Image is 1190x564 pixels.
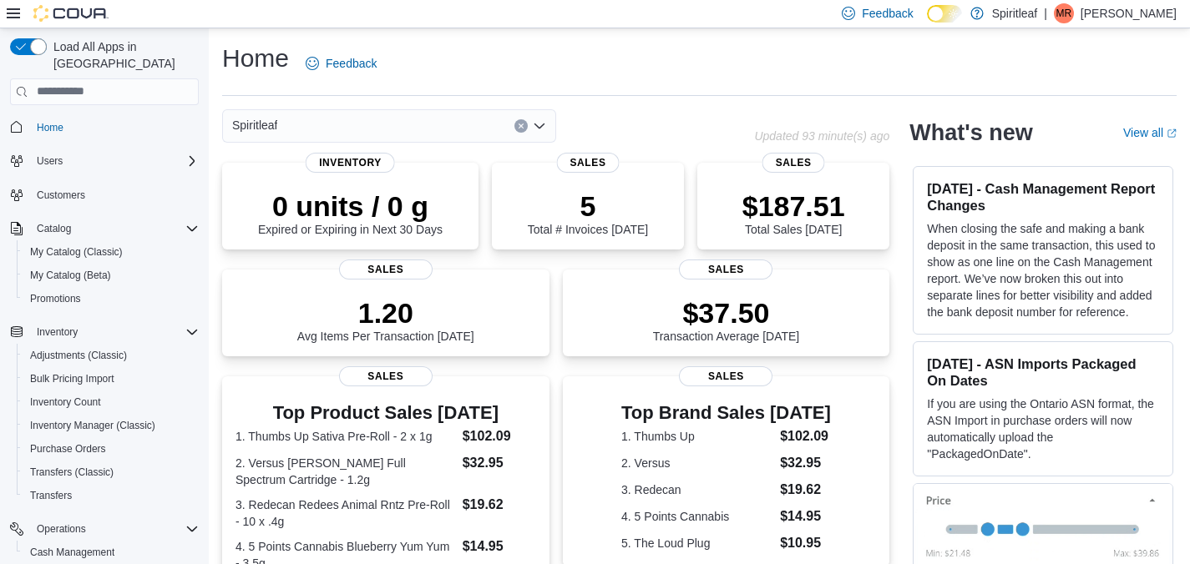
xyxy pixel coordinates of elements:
[514,119,528,133] button: Clear input
[23,369,199,389] span: Bulk Pricing Import
[463,536,536,556] dd: $14.95
[679,366,772,386] span: Sales
[927,355,1159,389] h3: [DATE] - ASN Imports Packaged On Dates
[232,115,277,135] span: Spiritleaf
[927,395,1159,462] p: If you are using the Ontario ASN format, the ASN Import in purchase orders will now automatically...
[37,222,71,235] span: Catalog
[927,180,1159,214] h3: [DATE] - Cash Management Report Changes
[927,5,962,23] input: Dark Mode
[37,154,63,168] span: Users
[23,486,199,506] span: Transfers
[23,265,199,285] span: My Catalog (Beta)
[23,462,120,482] a: Transfers (Classic)
[339,259,433,279] span: Sales
[37,121,63,134] span: Home
[463,495,536,515] dd: $19.62
[1056,3,1072,23] span: MR
[992,3,1037,23] p: Spiritleaf
[557,153,620,173] span: Sales
[927,220,1159,320] p: When closing the safe and making a bank deposit in the same transaction, this used to show as one...
[621,455,773,471] dt: 2. Versus
[17,541,205,564] button: Cash Management
[679,259,772,279] span: Sales
[306,153,395,173] span: Inventory
[30,322,84,342] button: Inventory
[17,264,205,287] button: My Catalog (Beta)
[23,369,121,389] a: Bulk Pricing Import
[30,372,114,385] span: Bulk Pricing Import
[30,519,199,539] span: Operations
[3,217,205,240] button: Catalog
[30,117,199,138] span: Home
[23,345,199,365] span: Adjustments (Classic)
[33,5,109,22] img: Cova
[30,546,114,559] span: Cash Management
[909,119,1032,146] h2: What's new
[235,496,456,530] dt: 3. Redecan Redees Animal Rntz Pre-Roll - 10 x .4g
[528,189,648,236] div: Total # Invoices [DATE]
[1167,128,1177,138] svg: External link
[23,542,121,562] a: Cash Management
[258,189,443,236] div: Expired or Expiring in Next 30 Days
[653,296,800,343] div: Transaction Average [DATE]
[30,269,111,282] span: My Catalog (Beta)
[3,115,205,139] button: Home
[30,349,127,362] span: Adjustments (Classic)
[1123,126,1177,139] a: View allExternal link
[297,296,474,343] div: Avg Items Per Transaction [DATE]
[30,245,123,259] span: My Catalog (Classic)
[30,151,69,171] button: Users
[17,240,205,264] button: My Catalog (Classic)
[1081,3,1177,23] p: [PERSON_NAME]
[3,517,205,541] button: Operations
[30,219,78,239] button: Catalog
[30,219,199,239] span: Catalog
[23,486,78,506] a: Transfers
[30,442,106,456] span: Purchase Orders
[17,484,205,507] button: Transfers
[30,292,81,305] span: Promotions
[762,153,825,173] span: Sales
[3,149,205,173] button: Users
[780,533,831,553] dd: $10.95
[23,242,199,262] span: My Catalog (Classic)
[653,296,800,330] p: $37.50
[23,392,108,412] a: Inventory Count
[30,466,114,479] span: Transfers (Classic)
[299,47,383,80] a: Feedback
[862,5,913,22] span: Feedback
[30,519,93,539] button: Operations
[17,390,205,414] button: Inventory Count
[17,287,205,310] button: Promotions
[23,392,199,412] span: Inventory Count
[780,453,831,473] dd: $32.95
[17,367,205,390] button: Bulk Pricing Import
[47,38,199,72] span: Load All Apps in [GEOGRAPHIC_DATA]
[17,461,205,484] button: Transfers (Classic)
[30,118,70,138] a: Home
[235,428,456,445] dt: 1. Thumbs Up Sativa Pre-Roll - 2 x 1g
[23,542,199,562] span: Cash Management
[30,185,92,205] a: Customers
[742,189,845,223] p: $187.51
[463,426,536,446] dd: $102.09
[463,453,536,473] dd: $32.95
[3,320,205,344] button: Inventory
[258,189,443,223] p: 0 units / 0 g
[23,415,162,436] a: Inventory Manager (Classic)
[3,183,205,207] button: Customers
[23,265,118,285] a: My Catalog (Beta)
[23,439,113,459] a: Purchase Orders
[30,419,155,432] span: Inventory Manager (Classic)
[23,345,134,365] a: Adjustments (Classic)
[1044,3,1047,23] p: |
[326,55,377,72] span: Feedback
[621,481,773,498] dt: 3. Redecan
[23,462,199,482] span: Transfers (Classic)
[621,403,831,423] h3: Top Brand Sales [DATE]
[528,189,648,223] p: 5
[533,119,546,133] button: Open list of options
[780,426,831,446] dd: $102.09
[30,151,199,171] span: Users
